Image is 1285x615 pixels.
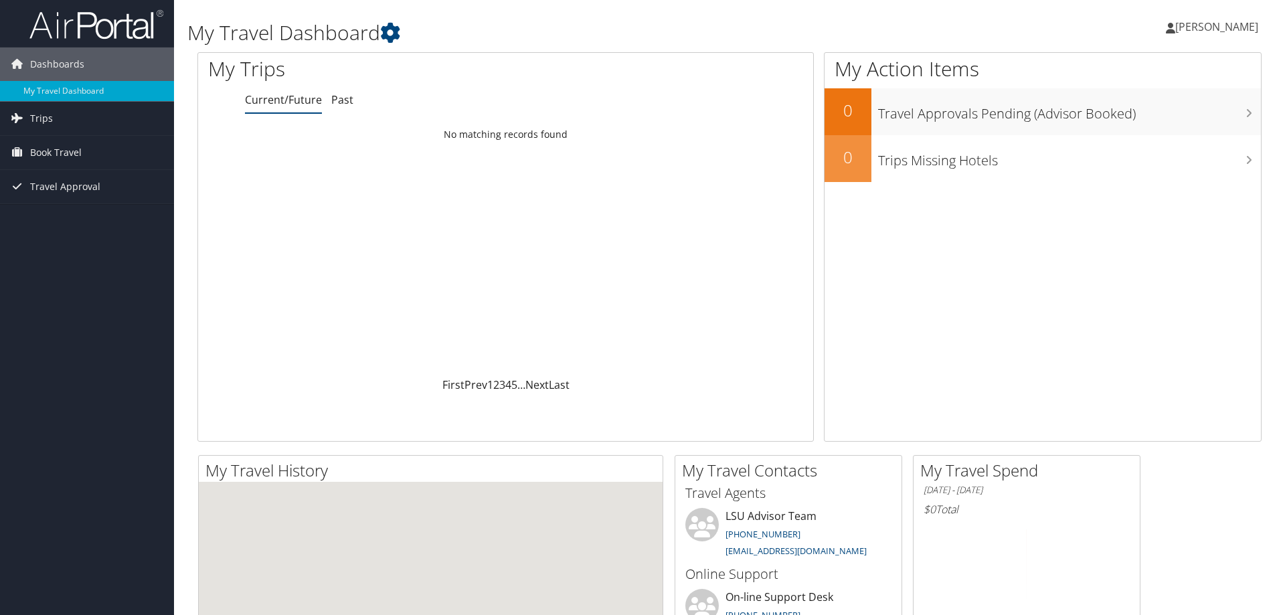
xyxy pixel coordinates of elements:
a: [EMAIL_ADDRESS][DOMAIN_NAME] [725,545,867,557]
img: airportal-logo.png [29,9,163,40]
a: 1 [487,377,493,392]
a: 0Trips Missing Hotels [825,135,1261,182]
span: $0 [924,502,936,517]
span: Dashboards [30,48,84,81]
a: 2 [493,377,499,392]
a: 4 [505,377,511,392]
h2: 0 [825,146,871,169]
h1: My Action Items [825,55,1261,83]
span: Travel Approval [30,170,100,203]
a: [PERSON_NAME] [1166,7,1272,47]
h3: Travel Agents [685,484,891,503]
span: [PERSON_NAME] [1175,19,1258,34]
td: No matching records found [198,122,813,147]
a: 3 [499,377,505,392]
li: LSU Advisor Team [679,508,898,563]
h3: Trips Missing Hotels [878,145,1261,170]
span: Book Travel [30,136,82,169]
a: Prev [464,377,487,392]
h2: My Travel History [205,459,663,482]
a: 0Travel Approvals Pending (Advisor Booked) [825,88,1261,135]
h2: My Travel Spend [920,459,1140,482]
a: Last [549,377,570,392]
h1: My Trips [208,55,547,83]
a: [PHONE_NUMBER] [725,528,800,540]
h3: Travel Approvals Pending (Advisor Booked) [878,98,1261,123]
a: Current/Future [245,92,322,107]
a: Next [525,377,549,392]
h2: 0 [825,99,871,122]
a: Past [331,92,353,107]
h2: My Travel Contacts [682,459,902,482]
h3: Online Support [685,565,891,584]
h1: My Travel Dashboard [187,19,910,47]
a: 5 [511,377,517,392]
span: … [517,377,525,392]
span: Trips [30,102,53,135]
a: First [442,377,464,392]
h6: Total [924,502,1130,517]
h6: [DATE] - [DATE] [924,484,1130,497]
